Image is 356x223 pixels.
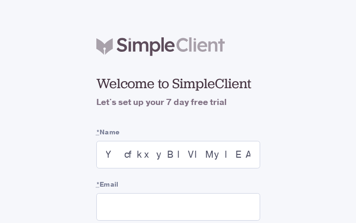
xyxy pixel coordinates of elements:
[96,180,260,189] label: Email
[96,75,260,92] h2: Welcome to SimpleClient
[96,96,260,109] h4: Let's set up your 7 day free trial
[96,180,100,189] abbr: required
[96,127,260,137] label: Name
[96,128,100,137] abbr: required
